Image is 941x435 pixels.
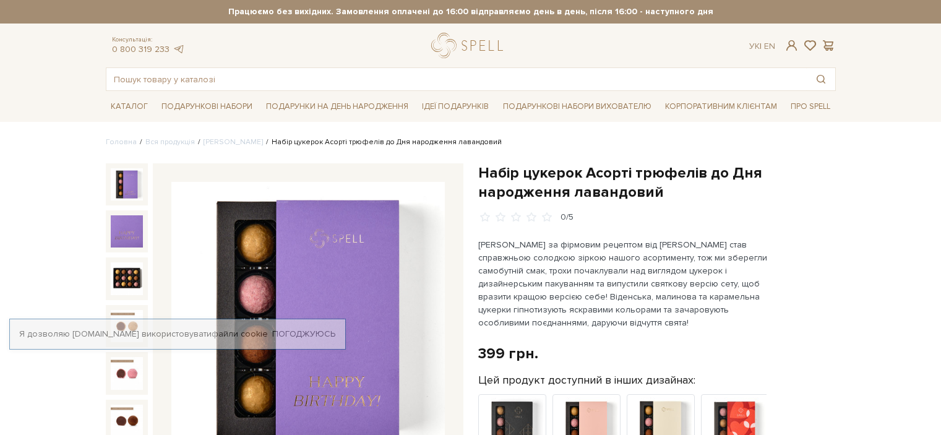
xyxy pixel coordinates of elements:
[111,168,143,200] img: Набір цукерок Асорті трюфелів до Дня народження лавандовий
[145,137,195,147] a: Вся продукція
[786,97,835,116] a: Про Spell
[106,6,836,17] strong: Працюємо без вихідних. Замовлення оплачені до 16:00 відправляємо день в день, після 16:00 - насту...
[111,310,143,342] img: Набір цукерок Асорті трюфелів до Дня народження лавандовий
[106,68,807,90] input: Пошук товару у каталозі
[478,238,768,329] p: [PERSON_NAME] за фірмовим рецептом від [PERSON_NAME] став справжньою солодкою зіркою нашого асорт...
[807,68,835,90] button: Пошук товару у каталозі
[417,97,494,116] a: Ідеї подарунків
[272,329,335,340] a: Погоджуюсь
[106,97,153,116] a: Каталог
[478,373,695,387] label: Цей продукт доступний в інших дизайнах:
[760,41,762,51] span: |
[478,344,538,363] div: 399 грн.
[749,41,775,52] div: Ук
[157,97,257,116] a: Подарункові набори
[561,212,574,223] div: 0/5
[106,137,137,147] a: Головна
[10,329,345,340] div: Я дозволяю [DOMAIN_NAME] використовувати
[111,357,143,389] img: Набір цукерок Асорті трюфелів до Дня народження лавандовий
[173,44,185,54] a: telegram
[111,215,143,248] img: Набір цукерок Асорті трюфелів до Дня народження лавандовий
[263,137,502,148] li: Набір цукерок Асорті трюфелів до Дня народження лавандовий
[660,96,782,117] a: Корпоративним клієнтам
[212,329,268,339] a: файли cookie
[204,137,263,147] a: [PERSON_NAME]
[112,44,170,54] a: 0 800 319 233
[112,36,185,44] span: Консультація:
[261,97,413,116] a: Подарунки на День народження
[478,163,836,202] h1: Набір цукерок Асорті трюфелів до Дня народження лавандовий
[431,33,509,58] a: logo
[764,41,775,51] a: En
[498,96,656,117] a: Подарункові набори вихователю
[111,262,143,295] img: Набір цукерок Асорті трюфелів до Дня народження лавандовий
